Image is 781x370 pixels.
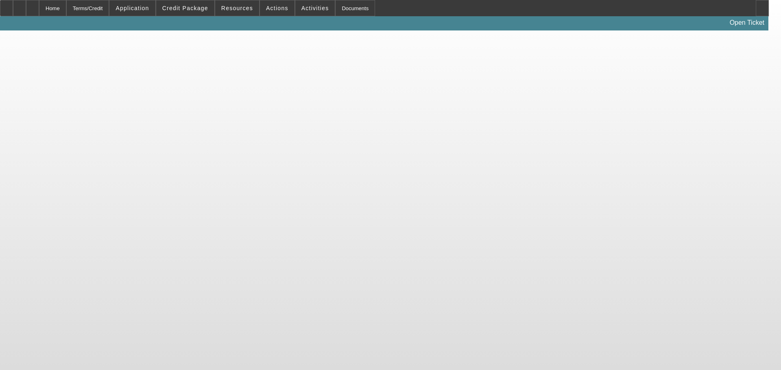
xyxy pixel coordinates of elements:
button: Actions [260,0,295,16]
span: Activities [301,5,329,11]
button: Credit Package [156,0,214,16]
button: Activities [295,0,335,16]
a: Open Ticket [726,16,768,30]
span: Application [116,5,149,11]
button: Resources [215,0,259,16]
button: Application [109,0,155,16]
span: Credit Package [162,5,208,11]
span: Resources [221,5,253,11]
span: Actions [266,5,288,11]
